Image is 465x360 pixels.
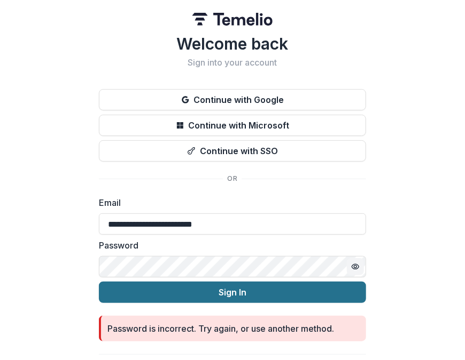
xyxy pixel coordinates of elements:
label: Password [99,239,360,252]
button: Sign In [99,282,366,303]
label: Email [99,196,360,209]
div: Password is incorrect. Try again, or use another method. [107,322,334,335]
img: Temelio [192,13,273,26]
button: Continue with Microsoft [99,115,366,136]
h1: Welcome back [99,34,366,53]
button: Continue with Google [99,89,366,110]
h2: Sign into your account [99,58,366,68]
button: Continue with SSO [99,140,366,162]
button: Toggle password visibility [347,258,364,275]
